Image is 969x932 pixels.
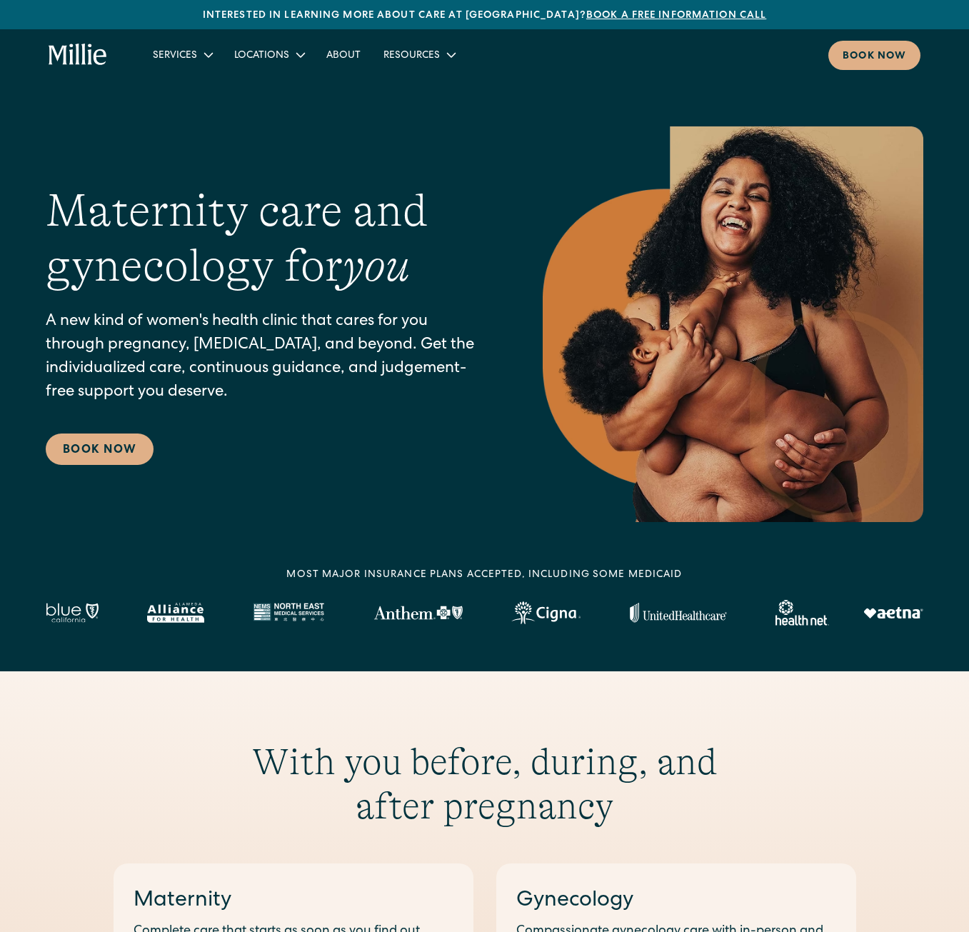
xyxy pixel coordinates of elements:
[843,49,906,64] div: Book now
[46,184,486,294] h1: Maternity care and gynecology for
[863,607,923,618] img: Aetna logo
[49,44,107,66] a: home
[630,603,727,623] img: United Healthcare logo
[134,891,231,912] a: Maternity
[586,11,766,21] a: Book a free information call
[147,603,204,623] img: Alameda Alliance logo
[775,600,829,626] img: Healthnet logo
[253,603,324,623] img: North East Medical Services logo
[234,49,289,64] div: Locations
[383,49,440,64] div: Resources
[373,606,463,620] img: Anthem Logo
[343,240,410,291] em: you
[211,740,759,829] h2: With you before, during, and after pregnancy
[153,49,197,64] div: Services
[286,568,682,583] div: MOST MAJOR INSURANCE PLANS ACCEPTED, INCLUDING some MEDICAID
[511,601,581,624] img: Cigna logo
[372,43,466,66] div: Resources
[46,603,99,623] img: Blue California logo
[46,434,154,465] a: Book Now
[223,43,315,66] div: Locations
[543,126,923,522] img: Smiling mother with her baby in arms, celebrating body positivity and the nurturing bond of postp...
[516,891,633,912] a: Gynecology
[46,311,486,405] p: A new kind of women's health clinic that cares for you through pregnancy, [MEDICAL_DATA], and bey...
[141,43,223,66] div: Services
[315,43,372,66] a: About
[828,41,920,70] a: Book now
